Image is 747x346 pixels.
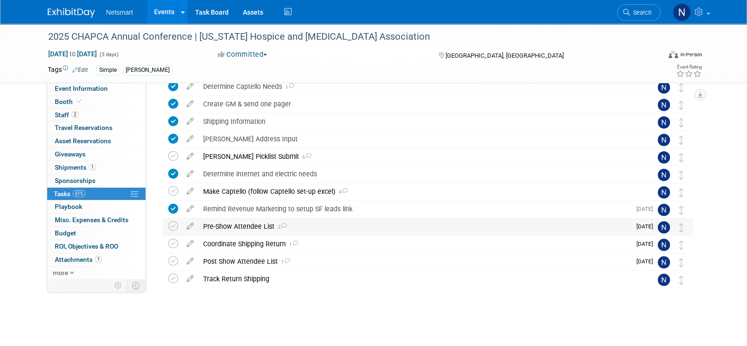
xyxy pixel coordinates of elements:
div: Event Format [605,49,702,63]
img: Nina Finn [673,3,691,21]
img: Nina Finn [658,169,670,181]
i: Booth reservation complete [77,99,82,104]
a: more [47,267,146,279]
div: Shipping Information [198,113,639,130]
span: Sponsorships [55,177,95,184]
img: Nina Finn [658,256,670,268]
span: 1 [95,256,102,263]
a: Travel Reservations [47,121,146,134]
a: edit [182,170,198,178]
img: Nina Finn [658,134,670,146]
img: Nina Finn [658,81,670,94]
span: to [68,50,77,58]
span: Staff [55,111,78,119]
div: Coordinate Shipping Return [198,236,631,252]
div: [PERSON_NAME] Address Input [198,131,639,147]
img: ExhibitDay [48,8,95,17]
div: Track Return Shipping [198,271,639,287]
a: Giveaways [47,148,146,161]
img: Nina Finn [658,116,670,129]
a: Sponsorships [47,174,146,187]
a: Staff2 [47,109,146,121]
a: edit [182,152,198,161]
div: Simple [96,65,120,75]
span: more [53,269,68,277]
i: Move task [679,223,684,232]
a: edit [182,222,198,231]
div: Pre-Show Attendee List [198,218,631,234]
td: Personalize Event Tab Strip [110,279,127,292]
img: Format-Inperson.png [669,51,678,58]
div: Determine internet and electric needs [198,166,639,182]
a: ROI, Objectives & ROO [47,240,146,253]
span: ROI, Objectives & ROO [55,242,118,250]
span: Budget [55,229,76,237]
span: Misc. Expenses & Credits [55,216,129,224]
span: 2 [71,111,78,118]
a: edit [182,275,198,283]
span: [DATE] [636,241,658,247]
span: Booth [55,98,84,105]
span: Search [630,9,652,16]
span: 6 [299,154,311,160]
td: Toggle Event Tabs [126,279,146,292]
a: Event Information [47,82,146,95]
div: 2025 CHAPCA Annual Conference | [US_STATE] Hospice and [MEDICAL_DATA] Association [45,28,646,45]
div: Create GM & send one pager [198,96,639,112]
a: edit [182,100,198,108]
a: Asset Reservations [47,135,146,147]
span: 2 [275,224,287,230]
a: edit [182,257,198,266]
i: Move task [679,101,684,110]
i: Move task [679,136,684,145]
span: [DATE] [636,258,658,265]
span: 1 [89,164,96,171]
i: Move task [679,83,684,92]
div: Make Captello (follow Captello set-up excel) [198,183,639,199]
span: (3 days) [99,52,119,58]
img: Nina Finn [658,204,670,216]
div: Post Show Attendee List [198,253,631,269]
i: Move task [679,206,684,215]
div: Event Rating [676,65,701,69]
span: Travel Reservations [55,124,112,131]
img: Nina Finn [658,221,670,234]
span: Shipments [55,164,96,171]
a: Attachments1 [47,253,146,266]
span: Giveaways [55,150,86,158]
img: Nina Finn [658,186,670,199]
i: Move task [679,276,684,285]
div: [PERSON_NAME] Picklist Submit [198,148,639,164]
span: 1 [282,84,294,90]
a: Budget [47,227,146,240]
span: Event Information [55,85,108,92]
span: [DATE] [636,223,658,230]
img: Nina Finn [658,239,670,251]
i: Move task [679,153,684,162]
i: Move task [679,118,684,127]
span: [DATE] [DATE] [48,50,97,58]
span: 1 [286,242,298,248]
div: [PERSON_NAME] [123,65,172,75]
i: Move task [679,171,684,180]
span: Attachments [55,256,102,263]
img: Nina Finn [658,274,670,286]
a: Shipments1 [47,161,146,174]
a: Edit [72,67,88,73]
a: edit [182,205,198,213]
span: Netsmart [106,9,133,16]
div: Determine Captello Needs [198,78,639,95]
a: edit [182,135,198,143]
span: Playbook [55,203,82,210]
span: Asset Reservations [55,137,111,145]
span: [GEOGRAPHIC_DATA], [GEOGRAPHIC_DATA] [446,52,564,59]
a: edit [182,187,198,196]
div: In-Person [679,51,702,58]
a: Misc. Expenses & Credits [47,214,146,226]
span: Tasks [54,190,86,198]
div: Remind Revenue Marketing to setup SF leads link [198,201,631,217]
a: edit [182,240,198,248]
img: Nina Finn [658,151,670,164]
button: Committed [215,50,271,60]
i: Move task [679,188,684,197]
